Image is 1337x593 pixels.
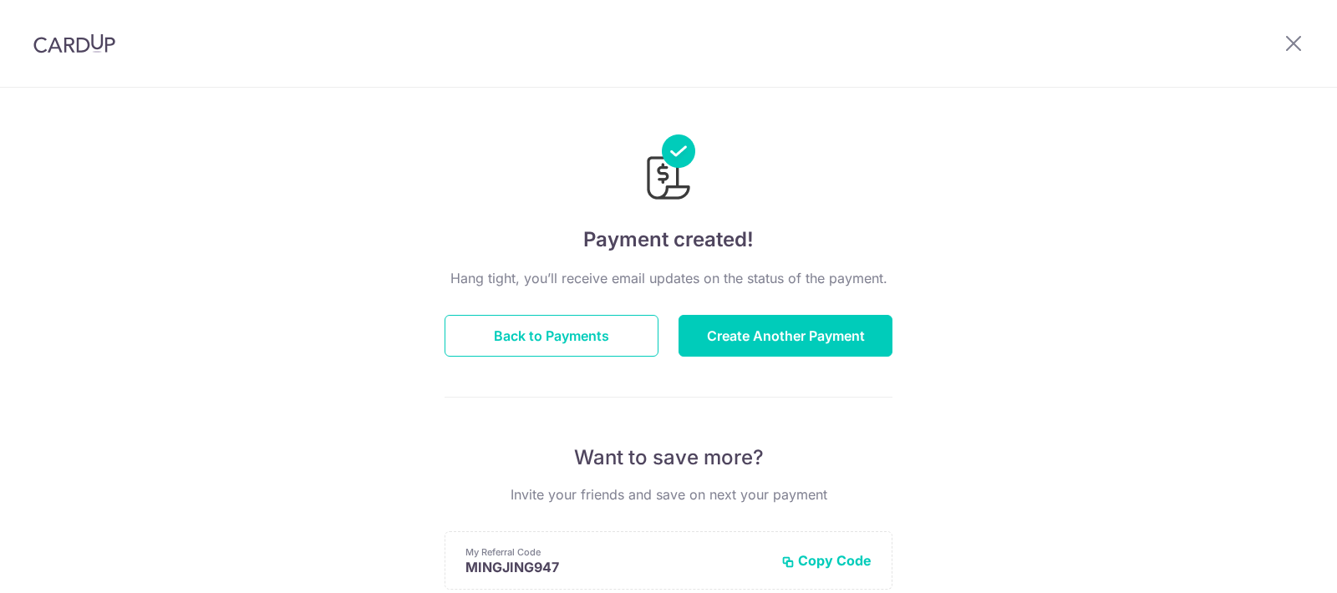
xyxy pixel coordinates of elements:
p: Invite your friends and save on next your payment [445,484,892,504]
p: MINGJING947 [465,559,768,575]
p: Hang tight, you’ll receive email updates on the status of the payment. [445,268,892,288]
p: My Referral Code [465,545,768,559]
p: Want to save more? [445,444,892,471]
button: Copy Code [781,552,872,569]
img: Payments [642,134,695,205]
h4: Payment created! [445,225,892,255]
img: CardUp [33,33,115,53]
button: Create Another Payment [679,315,892,357]
button: Back to Payments [445,315,658,357]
